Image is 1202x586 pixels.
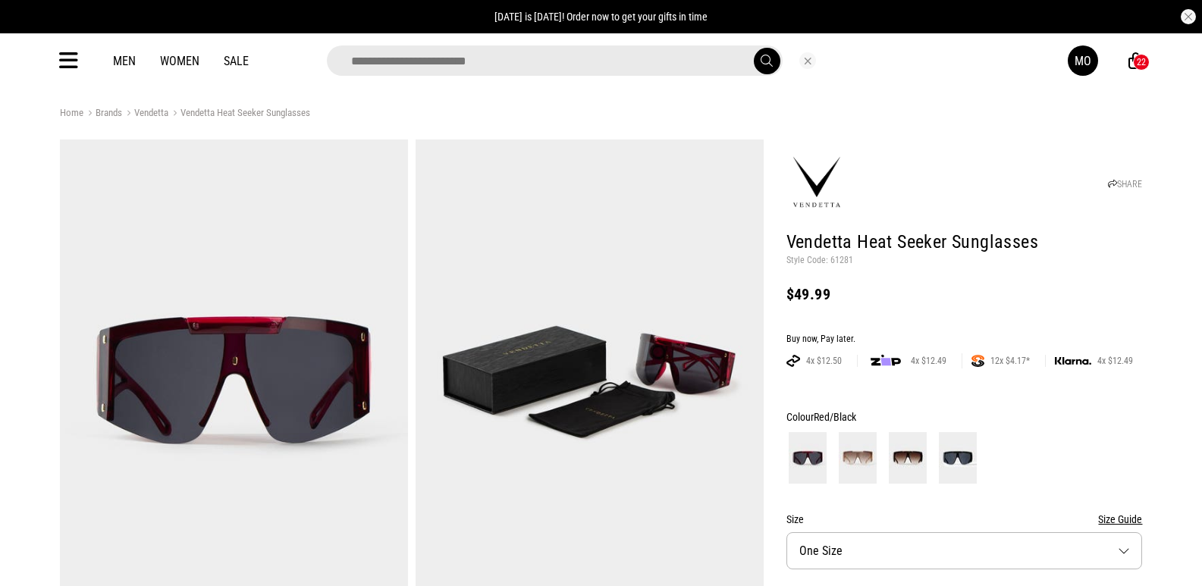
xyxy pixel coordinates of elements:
button: Open LiveChat chat widget [12,6,58,52]
img: Black/Black [939,432,977,484]
img: SPLITPAY [971,355,984,367]
span: 4x $12.49 [905,355,952,367]
div: Buy now, Pay later. [786,334,1143,346]
span: Red/Black [814,411,856,423]
img: Red/Black [789,432,827,484]
button: Close search [799,52,816,69]
div: $49.99 [786,285,1143,303]
img: zip [871,353,901,368]
span: One Size [799,544,843,558]
a: SHARE [1108,179,1142,190]
img: Light Tan/Double Tan [839,432,877,484]
div: Colour [786,408,1143,426]
img: AFTERPAY [786,355,800,367]
img: Leopard Brown [889,432,927,484]
h1: Vendetta Heat Seeker Sunglasses [786,230,1143,255]
img: Vendetta [786,152,847,213]
div: MO [1075,54,1091,68]
span: 4x $12.49 [1091,355,1139,367]
button: Size Guide [1098,510,1142,528]
a: 22 [1128,53,1143,69]
a: Women [160,54,199,68]
a: Brands [83,107,122,121]
a: Home [60,107,83,118]
a: Sale [224,54,249,68]
a: Vendetta Heat Seeker Sunglasses [168,107,310,121]
a: Men [113,54,136,68]
span: 12x $4.17* [984,355,1036,367]
a: Vendetta [122,107,168,121]
button: One Size [786,532,1143,569]
div: Size [786,510,1143,528]
p: Style Code: 61281 [786,255,1143,267]
span: 4x $12.50 [800,355,848,367]
span: [DATE] is [DATE]! Order now to get your gifts in time [494,11,708,23]
div: 22 [1137,57,1146,67]
img: KLARNA [1055,357,1091,365]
